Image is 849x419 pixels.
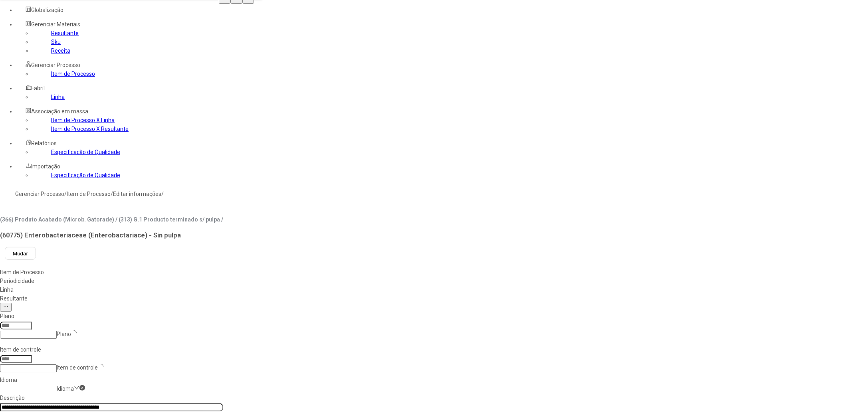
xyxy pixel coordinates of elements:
a: Receita [51,47,70,54]
span: Associação em massa [31,108,88,115]
nz-breadcrumb-separator: / [161,191,164,197]
button: Mudar [5,247,36,260]
nz-breadcrumb-separator: / [64,191,67,197]
nz-select-placeholder: Idioma [57,385,74,392]
a: Item de Processo [67,191,111,197]
span: Gerenciar Materiais [31,21,80,28]
a: Item de Processo X Resultante [51,126,129,132]
span: Globalização [31,7,63,13]
span: Mudar [13,251,28,257]
a: Resultante [51,30,79,36]
a: Linha [51,94,65,100]
a: Item de Processo X Linha [51,117,115,123]
span: Fabril [31,85,45,91]
nz-select-placeholder: Item de controle [57,364,98,371]
nz-breadcrumb-separator: / [111,191,113,197]
a: Sku [51,39,61,45]
nz-select-placeholder: Plano [57,331,71,337]
span: Importação [31,163,60,170]
span: Relatórios [31,140,57,146]
a: Gerenciar Processo [15,191,64,197]
a: Especificação de Qualidade [51,149,120,155]
a: Item de Processo [51,71,95,77]
span: Gerenciar Processo [31,62,80,68]
a: Especificação de Qualidade [51,172,120,178]
a: Editar informações [113,191,161,197]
